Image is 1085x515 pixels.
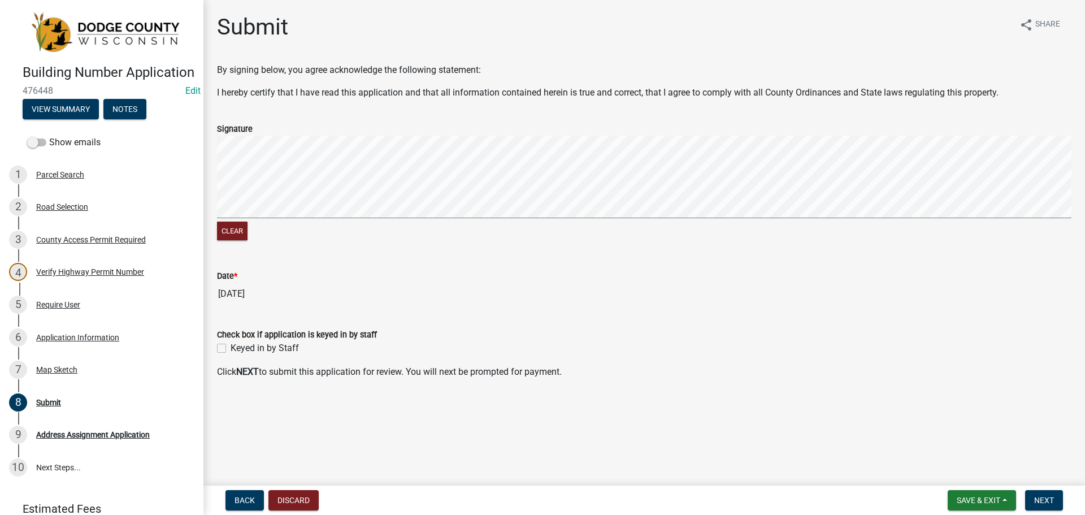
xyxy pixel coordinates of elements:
[9,231,27,249] div: 3
[1010,14,1069,36] button: shareShare
[36,366,77,374] div: Map Sketch
[23,105,99,114] wm-modal-confirm: Summary
[9,426,27,444] div: 9
[36,268,144,276] div: Verify Highway Permit Number
[103,105,146,114] wm-modal-confirm: Notes
[235,496,255,505] span: Back
[217,331,377,339] label: Check box if application is keyed in by staff
[36,334,119,341] div: Application Information
[9,198,27,216] div: 2
[9,458,27,477] div: 10
[9,263,27,281] div: 4
[36,171,84,179] div: Parcel Search
[217,86,1071,99] p: I hereby certify that I have read this application and that all information contained herein is t...
[103,99,146,119] button: Notes
[27,136,101,149] label: Show emails
[217,365,1071,379] p: Click to submit this application for review. You will next be prompted for payment.
[225,490,264,510] button: Back
[9,361,27,379] div: 7
[23,12,185,53] img: Dodge County, Wisconsin
[1019,18,1033,32] i: share
[948,490,1016,510] button: Save & Exit
[217,125,253,133] label: Signature
[9,166,27,184] div: 1
[217,14,288,41] h1: Submit
[23,99,99,119] button: View Summary
[36,301,80,309] div: Require User
[9,393,27,412] div: 8
[268,490,319,510] button: Discard
[23,85,181,96] span: 476448
[231,341,299,355] label: Keyed in by Staff
[1035,18,1060,32] span: Share
[1034,496,1054,505] span: Next
[9,328,27,347] div: 6
[217,222,248,240] button: Clear
[185,85,201,96] wm-modal-confirm: Edit Application Number
[9,296,27,314] div: 5
[957,496,1000,505] span: Save & Exit
[1025,490,1063,510] button: Next
[236,366,259,377] strong: NEXT
[185,85,201,96] a: Edit
[217,63,1071,77] p: By signing below, you agree acknowledge the following statement:
[36,203,88,211] div: Road Selection
[36,236,146,244] div: County Access Permit Required
[36,431,150,439] div: Address Assignment Application
[217,272,237,280] label: Date
[23,64,194,81] h4: Building Number Application
[36,399,61,406] div: Submit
